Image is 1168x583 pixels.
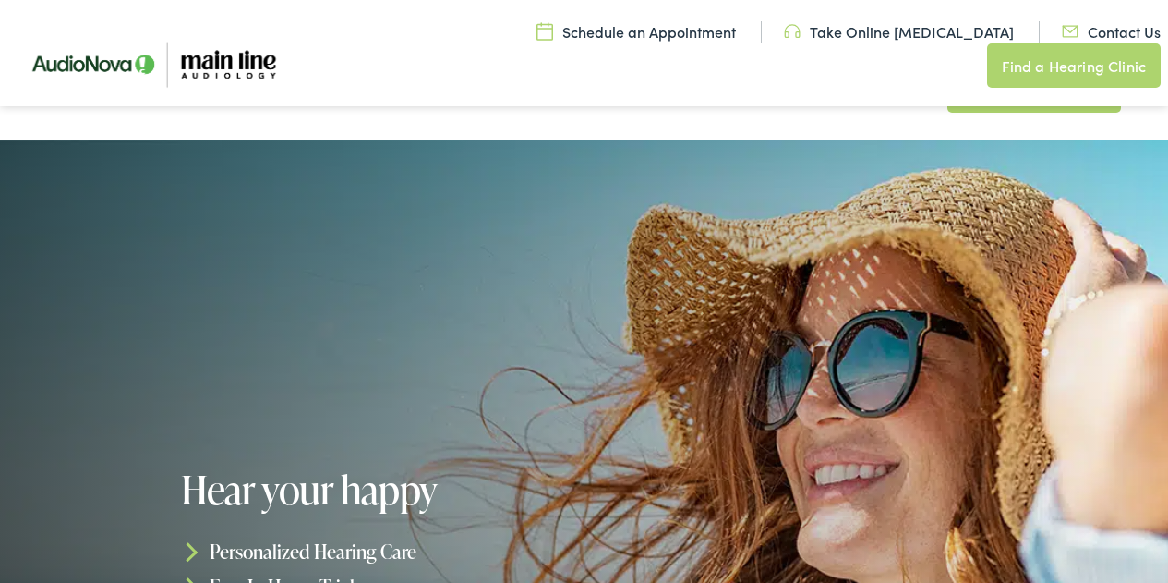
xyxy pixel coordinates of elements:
[1062,21,1161,42] a: Contact Us
[784,21,801,42] img: utility icon
[987,43,1161,88] a: Find a Hearing Clinic
[181,468,590,511] h1: Hear your happy
[784,21,1014,42] a: Take Online [MEDICAL_DATA]
[181,534,590,569] li: Personalized Hearing Care
[536,21,553,42] img: utility icon
[1062,21,1078,42] img: utility icon
[536,21,736,42] a: Schedule an Appointment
